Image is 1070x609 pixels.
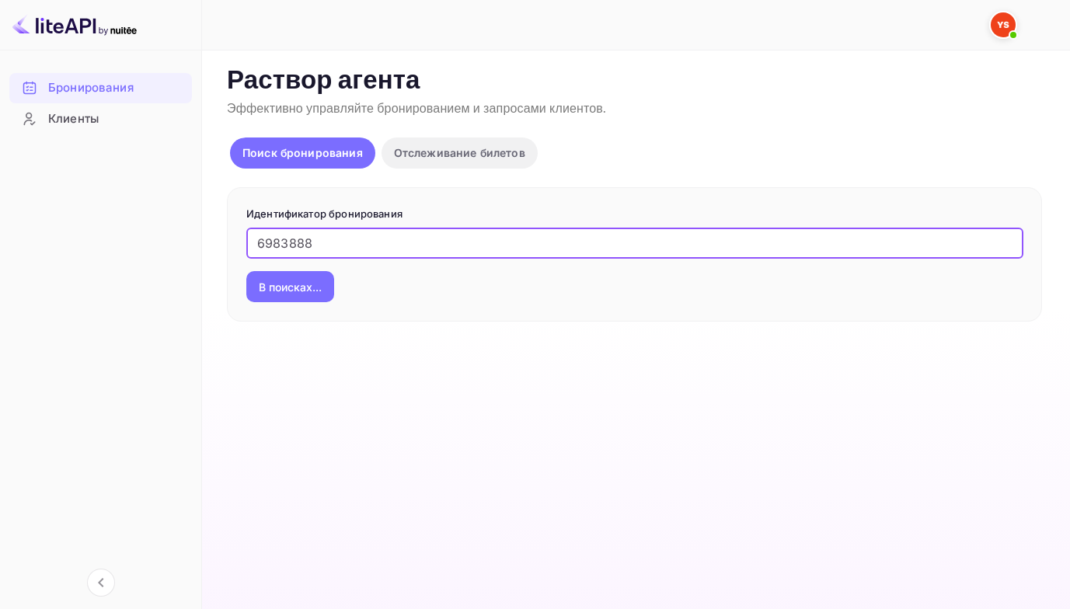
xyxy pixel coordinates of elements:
button: В поисках... [246,271,334,302]
img: Логотип LiteAPI [12,12,137,37]
a: Бронирования [9,73,192,102]
ya-tr-span: Эффективно управляйте бронированием и запросами клиентов. [227,101,606,117]
ya-tr-span: Идентификатор бронирования [246,207,403,220]
ya-tr-span: В поисках... [259,279,322,295]
div: Бронирования [9,73,192,103]
ya-tr-span: Клиенты [48,110,99,128]
ya-tr-span: Бронирования [48,79,134,97]
ya-tr-span: Поиск бронирования [242,146,363,159]
a: Клиенты [9,104,192,133]
input: Введите идентификатор бронирования (например, 63782194) [246,228,1023,259]
div: Клиенты [9,104,192,134]
button: Свернуть навигацию [87,569,115,597]
ya-tr-span: Раствор агента [227,64,420,98]
img: Служба Поддержки Яндекса [991,12,1016,37]
ya-tr-span: Отслеживание билетов [394,146,525,159]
